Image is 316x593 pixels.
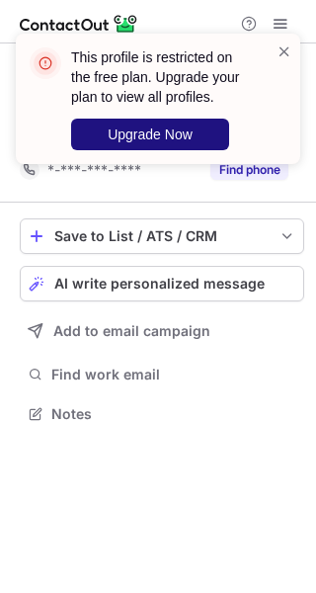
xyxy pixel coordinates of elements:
button: AI write personalized message [20,266,304,301]
span: Upgrade Now [108,127,193,142]
button: Notes [20,400,304,428]
button: Find work email [20,361,304,388]
span: Add to email campaign [53,323,210,339]
span: Notes [51,405,296,423]
button: Add to email campaign [20,313,304,349]
span: AI write personalized message [54,276,265,292]
button: Upgrade Now [71,119,229,150]
img: ContactOut v5.3.10 [20,12,138,36]
div: Save to List / ATS / CRM [54,228,270,244]
img: error [30,47,61,79]
span: Find work email [51,366,296,383]
button: save-profile-one-click [20,218,304,254]
header: This profile is restricted on the free plan. Upgrade your plan to view all profiles. [71,47,253,107]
